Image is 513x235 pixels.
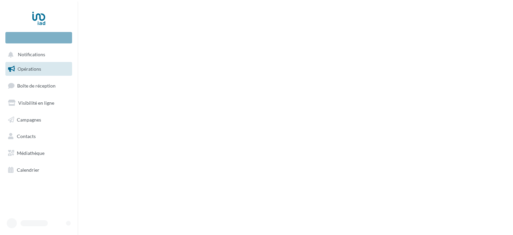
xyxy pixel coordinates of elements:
span: Notifications [18,52,45,58]
a: Campagnes [4,113,73,127]
span: Opérations [18,66,41,72]
span: Campagnes [17,116,41,122]
span: Médiathèque [17,150,44,156]
div: Nouvelle campagne [5,32,72,43]
span: Calendrier [17,167,39,173]
span: Visibilité en ligne [18,100,54,106]
span: Contacts [17,133,36,139]
a: Médiathèque [4,146,73,160]
a: Opérations [4,62,73,76]
span: Boîte de réception [17,83,56,89]
a: Calendrier [4,163,73,177]
a: Visibilité en ligne [4,96,73,110]
a: Contacts [4,129,73,143]
a: Boîte de réception [4,78,73,93]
